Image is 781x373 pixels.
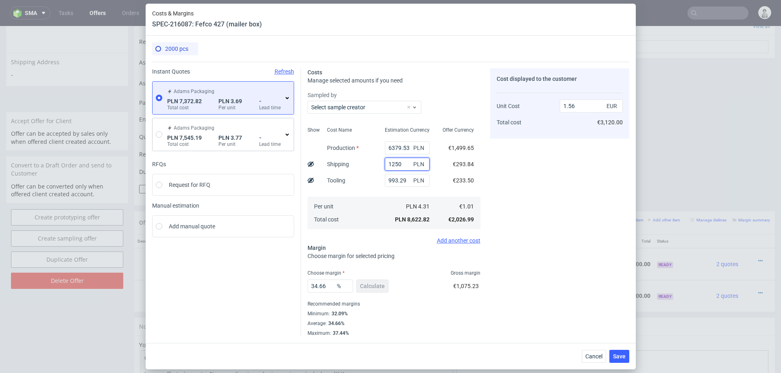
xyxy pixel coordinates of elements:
[6,86,128,104] div: Accept Offer for Client
[308,77,403,84] span: Manage selected amounts if you need
[308,237,480,244] div: Add another cost
[308,280,353,293] input: 0.00
[259,98,281,104] span: -
[585,353,602,359] span: Cancel
[224,235,244,241] strong: 770071
[139,193,153,200] span: Offer
[456,254,493,286] td: €1.00
[218,134,242,141] span: PLN 3.77
[412,158,428,170] span: PLN
[267,244,300,249] span: Source:
[139,88,261,104] td: Enable flexible payments
[448,216,474,223] span: €2,026.99
[453,177,474,184] span: €233.50
[142,260,183,280] img: ico-item-custom-a8f9c3db6a5631ce2f509e228e8b95abde266dc4376634de7b166047de09ff05.png
[423,222,456,254] td: 2000
[613,353,626,359] span: Save
[284,244,300,249] a: CBJQ-1
[443,127,474,133] span: Offer Currency
[139,70,261,88] td: Payment
[327,177,345,184] label: Tooling
[308,270,345,276] label: Choose margin
[385,158,430,171] input: 0.00
[597,119,623,126] span: €3,120.00
[169,222,215,230] span: Add manual quote
[330,310,348,317] div: 32.09%
[139,8,261,28] td: Region
[139,123,261,139] td: Reorder
[139,159,249,167] button: Force CRM resync
[545,192,595,196] small: Add line item from VMA
[11,226,123,242] a: Duplicate Offer
[308,69,322,76] span: Costs
[308,299,480,309] div: Recommended margins
[493,254,547,286] td: €4,000.00
[259,134,281,141] span: -
[308,253,395,259] span: Choose margin for selected pricing
[308,309,480,319] div: Minimum :
[308,328,480,336] div: Maximum :
[152,161,294,167] div: RFQs
[267,275,300,281] span: Source:
[327,127,352,133] span: Cost Name
[385,127,430,133] span: Estimation Currency
[657,267,673,274] span: Ready
[493,222,547,254] td: €2,000.00
[139,28,261,49] td: Assumed delivery country
[167,134,202,141] span: PLN 7,545.19
[467,14,768,27] input: Type to create new task
[654,209,694,222] th: Status
[385,174,430,187] input: 0.00
[268,140,438,152] input: Only numbers
[412,175,428,186] span: PLN
[451,270,480,276] span: Gross margin
[142,228,183,248] img: ico-item-custom-a8f9c3db6a5631ce2f509e228e8b95abde266dc4376634de7b166047de09ff05.png
[139,49,261,70] td: Assumed delivery zipcode
[395,216,430,223] span: PLN 8,622.82
[218,141,242,147] label: Per unit
[11,204,123,221] a: Create sampling offer
[308,127,320,133] span: Show
[11,183,123,200] a: Create prototyping offer
[609,350,629,363] button: Save
[311,104,365,111] label: Select sample creator
[169,181,210,189] span: Request for RFQ
[448,145,474,151] span: €1,499.65
[456,222,493,254] td: €1.00
[335,280,351,292] span: %
[267,226,324,234] span: Fefco 427 (mailer box)
[399,159,443,167] input: Save
[267,257,420,282] div: Boxesflow • Custom
[11,156,123,172] p: Offer can be converted only when offered client created account.
[218,104,242,111] label: Per unit
[582,350,606,363] button: Cancel
[267,226,420,251] div: Boxesflow • Custom
[264,209,423,222] th: Name
[139,104,261,123] td: Quote Request ID
[716,235,738,241] span: 2 quotes
[217,315,246,323] a: markdown
[6,130,128,156] div: Convert to a Draft Order and send to Customer
[690,192,726,196] small: Manage dielines
[504,192,541,196] small: Add PIM line item
[224,267,244,273] strong: 770072
[284,275,300,281] a: CBJQ-1
[456,209,493,222] th: Unit Price
[497,76,577,82] span: Cost displayed to the customer
[218,98,242,104] span: PLN 3.69
[547,222,600,254] td: €0.00
[11,45,123,53] span: -
[152,68,294,75] div: Instant Quotes
[167,104,202,111] label: Total cost
[267,258,324,266] span: Fefco 427 (mailer box)
[152,10,262,17] span: Costs & Margins
[259,104,281,111] label: Lead time
[453,283,479,289] span: €1,075.23
[325,259,355,265] span: SPEC- 216088
[6,27,128,45] div: Shipping Address
[134,292,775,310] div: Notes displayed below the Offer
[327,320,345,327] div: 34.66%
[600,209,654,222] th: Total
[275,68,294,75] span: Refresh
[314,203,334,210] span: Per unit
